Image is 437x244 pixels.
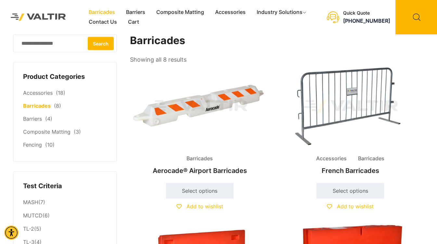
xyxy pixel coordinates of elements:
[23,196,107,209] li: (7)
[166,183,234,199] a: Select options for “Aerocade® Airport Barricades”
[83,17,122,27] a: Contact Us
[74,128,81,135] span: (3)
[130,164,270,178] h2: Aerocade® Airport Barricades
[343,10,390,16] div: Quick Quote
[23,116,42,122] a: Barriers
[23,223,107,236] li: (5)
[121,7,151,17] a: Barriers
[151,7,210,17] a: Composite Matting
[176,203,223,210] a: Add to wishlist
[45,116,52,122] span: (4)
[23,226,34,232] a: TL-2
[182,154,218,164] span: Barricades
[130,65,270,178] a: BarricadesAerocade® Airport Barricades
[23,212,43,219] a: MUTCD
[122,17,145,27] a: Cart
[23,128,71,135] a: Composite Matting
[23,103,51,109] a: Barricades
[281,65,420,178] a: Accessories BarricadesFrench Barricades
[186,203,223,210] span: Add to wishlist
[4,226,19,240] div: Accessibility Menu
[54,103,61,109] span: (8)
[337,203,374,210] span: Add to wishlist
[83,7,121,17] a: Barricades
[56,90,65,96] span: (18)
[210,7,251,17] a: Accessories
[13,34,117,52] input: Search for:
[311,154,352,164] span: Accessories
[5,8,72,27] img: Valtir Rentals
[353,154,389,164] span: Barricades
[88,37,114,50] button: Search
[23,90,53,96] a: Accessories
[343,18,390,24] a: call (888) 496-3625
[23,209,107,223] li: (6)
[45,141,55,148] span: (10)
[23,72,107,82] h4: Product Categories
[281,164,420,178] h2: French Barricades
[23,141,42,148] a: Fencing
[130,34,421,47] h1: Barricades
[130,54,186,65] p: Showing all 8 results
[316,183,384,199] a: Select options for “French Barricades”
[23,199,38,205] a: MASH
[251,7,313,17] a: Industry Solutions
[23,181,107,191] h4: Test Criteria
[327,203,374,210] a: Add to wishlist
